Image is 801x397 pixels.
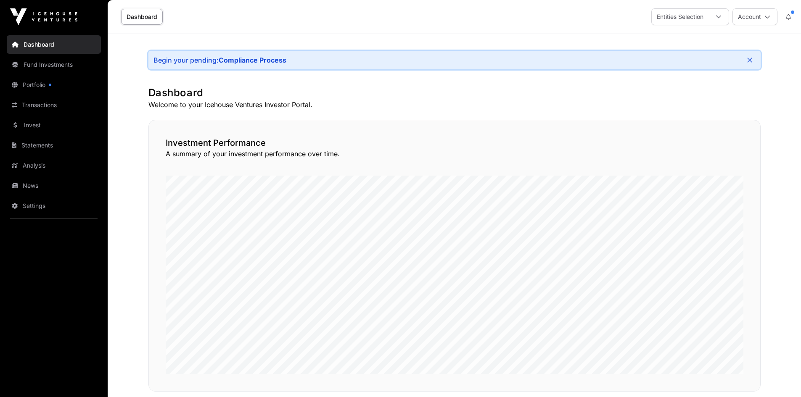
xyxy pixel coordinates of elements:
[7,156,101,175] a: Analysis
[219,56,286,64] a: Compliance Process
[166,137,743,149] h2: Investment Performance
[7,136,101,155] a: Statements
[7,55,101,74] a: Fund Investments
[121,9,163,25] a: Dashboard
[744,54,756,66] button: Close
[7,116,101,134] a: Invest
[7,197,101,215] a: Settings
[7,96,101,114] a: Transactions
[148,100,761,110] p: Welcome to your Icehouse Ventures Investor Portal.
[732,8,777,25] button: Account
[7,35,101,54] a: Dashboard
[10,8,77,25] img: Icehouse Ventures Logo
[7,76,101,94] a: Portfolio
[148,86,761,100] h1: Dashboard
[153,56,286,64] div: Begin your pending:
[166,149,743,159] p: A summary of your investment performance over time.
[652,9,708,25] div: Entities Selection
[7,176,101,195] a: News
